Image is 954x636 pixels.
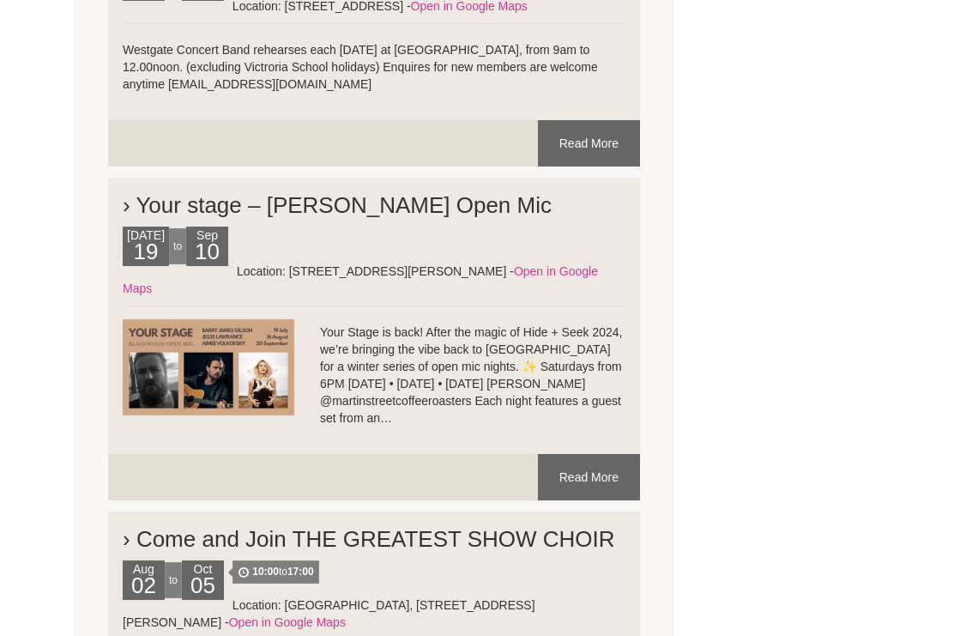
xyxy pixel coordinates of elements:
div: Sep [186,227,228,266]
h2: 05 [186,578,220,600]
img: Your_Stage_-_1920_x_1080.png [123,319,294,415]
span: to [232,560,319,584]
p: Your Stage is back! After the magic of Hide + Seek 2024, we’re bringing the vibe back to [GEOGRAP... [123,324,625,427]
a: Read More [538,120,640,167]
div: to [165,562,182,598]
div: Aug [123,560,165,600]
a: Open in Google Maps [229,615,346,629]
a: Read More [538,454,640,500]
h2: 02 [127,578,160,600]
h2: › Your stage – [PERSON_NAME] Open Mic [123,175,625,227]
h2: 10 [190,244,224,266]
strong: 17:00 [287,566,314,578]
div: Location: [GEOGRAPHIC_DATA], [STREET_ADDRESS][PERSON_NAME] - [123,597,625,631]
a: Open in Google Maps [123,264,598,295]
h2: › Come and Join THE GREATEST SHOW CHOIR [123,509,625,560]
strong: 10:00 [252,566,279,578]
div: [DATE] [123,227,169,266]
div: to [169,228,186,264]
div: Location: [STREET_ADDRESS][PERSON_NAME] - [123,263,625,297]
h2: 19 [127,244,165,266]
div: Oct [182,560,224,600]
p: Westgate Concert Band rehearses each [DATE] at [GEOGRAPHIC_DATA], from 9am to 12.00noon. (excludi... [123,41,625,93]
